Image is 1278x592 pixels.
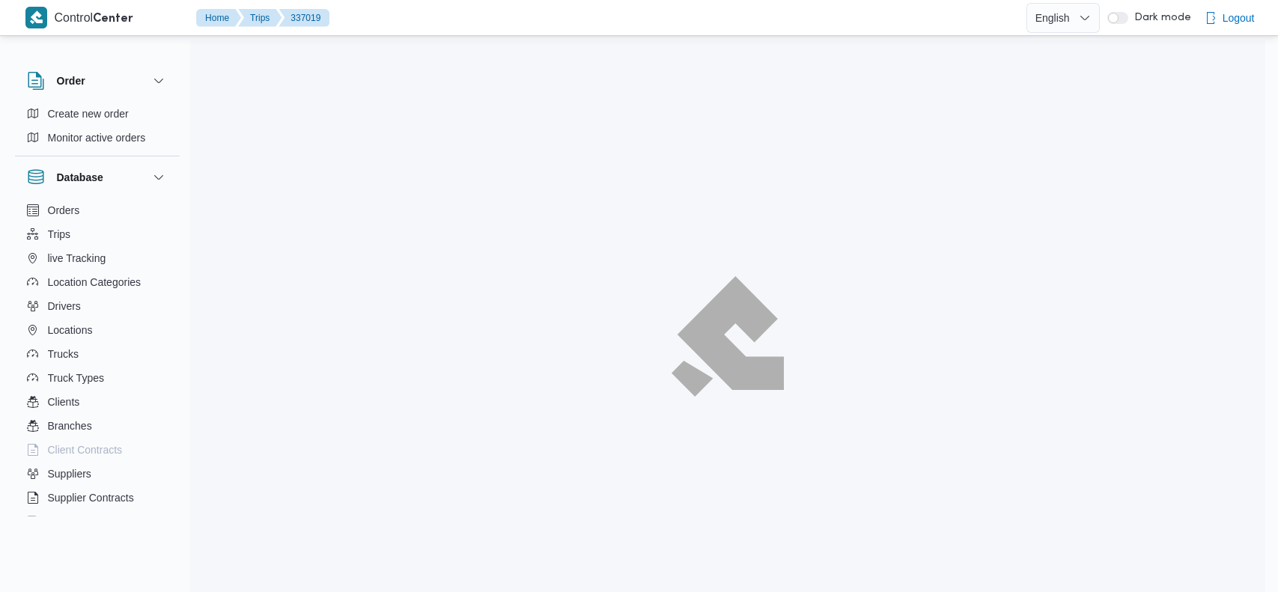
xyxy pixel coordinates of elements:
button: Locations [21,318,174,342]
h3: Order [57,72,85,90]
button: Create new order [21,102,174,126]
button: Drivers [21,294,174,318]
span: Branches [48,417,92,435]
img: ILLA Logo [680,285,776,387]
button: Supplier Contracts [21,486,174,510]
button: Client Contracts [21,438,174,462]
span: Truck Types [48,369,104,387]
span: Logout [1223,9,1255,27]
button: Logout [1199,3,1261,33]
span: Trucks [48,345,79,363]
button: live Tracking [21,246,174,270]
span: Suppliers [48,465,91,483]
span: Trips [48,225,71,243]
span: Dark mode [1128,12,1191,24]
span: Devices [48,513,85,531]
span: Drivers [48,297,81,315]
button: Location Categories [21,270,174,294]
span: live Tracking [48,249,106,267]
span: Location Categories [48,273,142,291]
span: Locations [48,321,93,339]
button: Order [27,72,168,90]
button: Suppliers [21,462,174,486]
span: Create new order [48,105,129,123]
span: Orders [48,201,80,219]
span: Supplier Contracts [48,489,134,507]
button: Home [198,9,243,27]
span: Monitor active orders [48,129,146,147]
button: Trips [21,222,174,246]
div: Order [15,102,180,156]
b: Center [95,13,136,24]
h3: Database [57,168,103,186]
button: 337019 [281,9,332,27]
button: Monitor active orders [21,126,174,150]
img: X8yXhbKr1z7QwAAAABJRU5ErkJggg== [25,7,47,28]
button: Trucks [21,342,174,366]
button: Devices [21,510,174,534]
span: Client Contracts [48,441,123,459]
button: Branches [21,414,174,438]
div: Database [15,198,180,522]
button: Database [27,168,168,186]
button: Truck Types [21,366,174,390]
button: Clients [21,390,174,414]
span: Clients [48,393,80,411]
button: Orders [21,198,174,222]
button: Trips [240,9,284,27]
